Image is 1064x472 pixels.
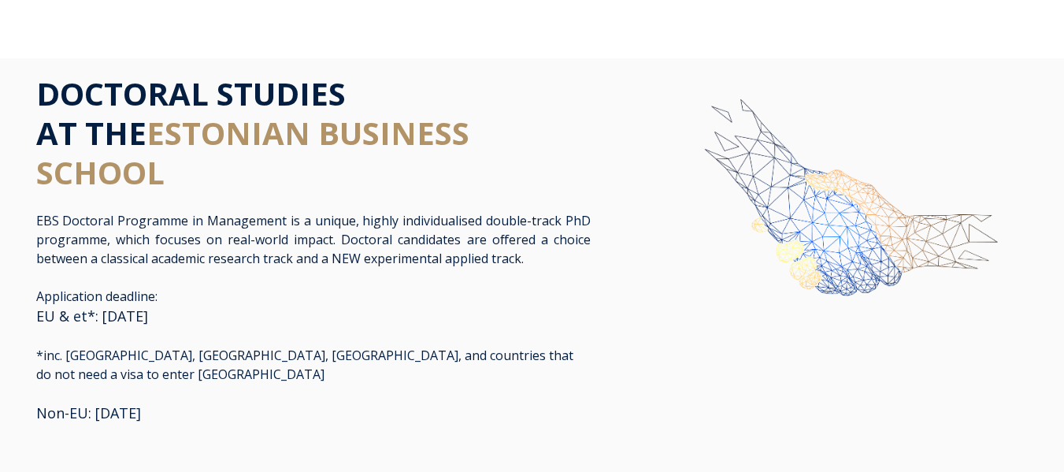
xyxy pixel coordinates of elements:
[648,74,1028,368] img: img-ebs-hand
[36,403,141,422] span: Non-EU: [DATE]
[36,287,591,424] p: Application deadline:
[36,307,148,325] span: EU & et*: [DATE]
[36,211,591,268] p: EBS Doctoral Programme in Management is a unique, highly individualised double-track PhD programm...
[36,111,469,194] span: ESTONIAN BUSINESS SCHOOL
[36,347,573,383] span: *inc. [GEOGRAPHIC_DATA], [GEOGRAPHIC_DATA], [GEOGRAPHIC_DATA], and countries that do not need a v...
[36,74,591,192] h1: DOCTORAL STUDIES AT THE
